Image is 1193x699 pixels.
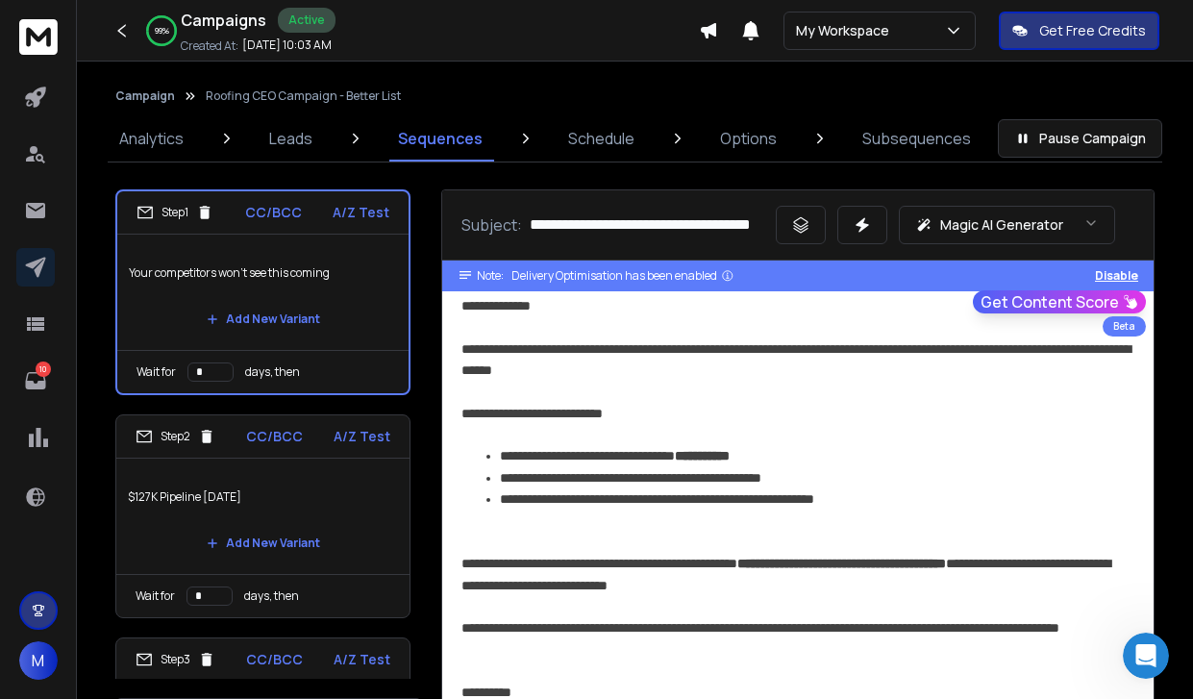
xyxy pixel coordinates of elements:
[15,155,369,212] div: Mershard says…
[31,314,300,334] div: Let me check this for you right away
[129,246,397,300] p: Your competitors won’t see this coming
[708,115,788,162] a: Options
[15,66,369,111] div: Mershard says…
[191,300,336,338] button: Add New Variant
[181,38,238,54] p: Created At:
[720,127,777,150] p: Options
[940,215,1063,235] p: Magic AI Generator
[84,214,103,234] img: Profile image for Lakshita
[330,543,360,574] button: Send a message…
[277,166,354,186] div: Please help
[136,651,215,668] div: Step 3
[245,364,300,380] p: days, then
[91,551,107,566] button: Gif picker
[109,217,164,231] b: Lakshita
[15,111,369,155] div: Mershard says…
[93,10,121,24] h1: Box
[386,115,494,162] a: Sequences
[245,203,302,222] p: CC/BCC
[55,11,86,41] img: Profile image for Box
[242,37,332,53] p: [DATE] 10:03 AM
[108,115,195,162] a: Analytics
[244,588,299,604] p: days, then
[246,427,303,446] p: CC/BCC
[31,267,300,305] div: Hey [PERSON_NAME], thanks for reaching out.
[93,24,239,43] p: The team can also help
[115,414,410,618] li: Step2CC/BCCA/Z Test$127K Pipeline [DATE]Add New VariantWait fordays, then
[301,8,337,44] button: Home
[181,9,266,32] h1: Campaigns
[109,215,301,233] div: joined the conversation
[136,588,175,604] p: Wait for
[115,88,175,104] button: Campaign
[31,440,300,478] div: Here is the payment link for your renewal:
[15,40,369,66] div: [DATE]
[862,127,971,150] p: Subsequences
[258,115,324,162] a: Leads
[334,427,390,446] p: A/Z Test
[998,119,1162,158] button: Pause Campaign
[61,551,76,566] button: Emoji picker
[557,115,646,162] a: Schedule
[333,203,389,222] p: A/Z Test
[119,127,184,150] p: Analytics
[15,347,315,427] div: [URL][DOMAIN_NAME]…]bWppYWB3dic%2FcXdwYHglAdd reaction
[398,127,483,150] p: Sequences
[305,66,370,109] div: Hello
[15,212,369,256] div: Lakshita says…
[115,189,410,395] li: Step1CC/BCCA/Z TestYour competitors won’t see this comingAdd New VariantWait fordays, then
[320,78,355,97] div: Hello
[1039,21,1146,40] p: Get Free Credits
[461,213,522,237] p: Subject:
[1123,633,1169,679] iframe: Intercom live chat
[255,122,354,141] div: Are you there?
[239,111,369,153] div: Are you there?
[1095,268,1138,284] button: Disable
[137,204,213,221] div: Step 1
[278,8,336,33] div: Active
[19,641,58,680] button: M
[15,256,369,347] div: Lakshita says…
[851,115,982,162] a: Subsequences
[31,360,296,412] a: [URL][DOMAIN_NAME]…]bWppYWB3dic%2FcXdwYHgl
[1103,316,1146,337] div: Beta
[191,524,336,562] button: Add New Variant
[796,21,897,40] p: My Workspace
[899,206,1115,244] button: Magic AI Generator
[477,268,504,284] span: Note:
[15,347,369,429] div: Lakshita says…
[973,290,1146,313] button: Get Content Score
[261,155,369,197] div: Please help
[16,511,368,543] textarea: Message…
[15,429,315,489] div: Here is the payment link for your renewal:Lakshita • 9h agoAdd reaction
[36,362,51,377] p: 10
[136,428,215,445] div: Step 2
[15,256,315,345] div: Hey [PERSON_NAME], thanks for reaching out.Let me check this for you right awayAdd reaction
[122,551,137,566] button: Start recording
[511,268,734,284] div: Delivery Optimisation has been enabled
[31,493,135,505] div: Lakshita • 9h ago
[12,8,49,44] button: go back
[30,551,45,566] button: Upload attachment
[206,88,401,104] p: Roofing CEO Campaign - Better List
[334,650,390,669] p: A/Z Test
[15,429,369,532] div: Lakshita says…
[137,364,176,380] p: Wait for
[128,470,398,524] p: $127K Pipeline [DATE]
[246,650,303,669] p: CC/BCC
[16,362,55,400] a: 10
[269,127,312,150] p: Leads
[155,25,169,37] p: 99 %
[337,8,372,42] div: Close
[999,12,1159,50] button: Get Free Credits
[568,127,634,150] p: Schedule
